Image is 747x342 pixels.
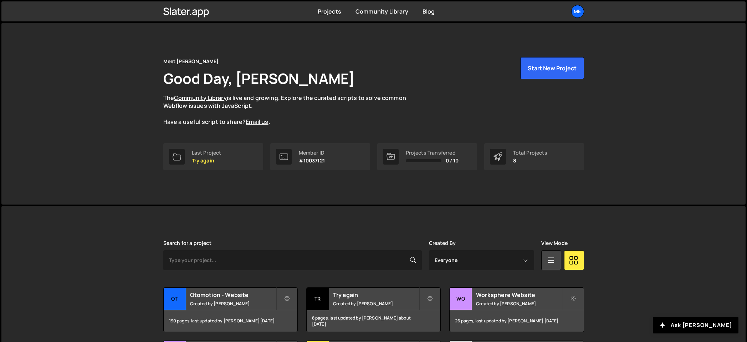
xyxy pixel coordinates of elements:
[318,7,341,15] a: Projects
[541,240,568,246] label: View Mode
[333,291,419,299] h2: Try again
[571,5,584,18] a: Me
[333,301,419,307] small: Created by [PERSON_NAME]
[190,301,276,307] small: Created by [PERSON_NAME]
[246,118,268,126] a: Email us
[163,57,219,66] div: Meet [PERSON_NAME]
[355,7,408,15] a: Community Library
[520,57,584,79] button: Start New Project
[446,158,459,164] span: 0 / 10
[163,143,263,170] a: Last Project Try again
[174,94,227,102] a: Community Library
[163,250,422,270] input: Type your project...
[653,317,738,333] button: Ask [PERSON_NAME]
[406,150,459,156] div: Projects Transferred
[163,240,211,246] label: Search for a project
[450,288,472,310] div: Wo
[192,158,221,164] p: Try again
[190,291,276,299] h2: Otomotion - Website
[450,310,583,332] div: 26 pages, last updated by [PERSON_NAME] [DATE]
[423,7,435,15] a: Blog
[164,288,186,310] div: Ot
[307,310,440,332] div: 8 pages, last updated by [PERSON_NAME] about [DATE]
[513,158,547,164] p: 8
[163,287,298,332] a: Ot Otomotion - Website Created by [PERSON_NAME] 190 pages, last updated by [PERSON_NAME] [DATE]
[163,69,355,88] h1: Good Day, [PERSON_NAME]
[306,287,441,332] a: Tr Try again Created by [PERSON_NAME] 8 pages, last updated by [PERSON_NAME] about [DATE]
[299,150,325,156] div: Member ID
[192,150,221,156] div: Last Project
[429,240,456,246] label: Created By
[299,158,325,164] p: #10037121
[513,150,547,156] div: Total Projects
[476,291,562,299] h2: Worksphere Website
[476,301,562,307] small: Created by [PERSON_NAME]
[307,288,329,310] div: Tr
[164,310,297,332] div: 190 pages, last updated by [PERSON_NAME] [DATE]
[163,94,420,126] p: The is live and growing. Explore the curated scripts to solve common Webflow issues with JavaScri...
[449,287,584,332] a: Wo Worksphere Website Created by [PERSON_NAME] 26 pages, last updated by [PERSON_NAME] [DATE]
